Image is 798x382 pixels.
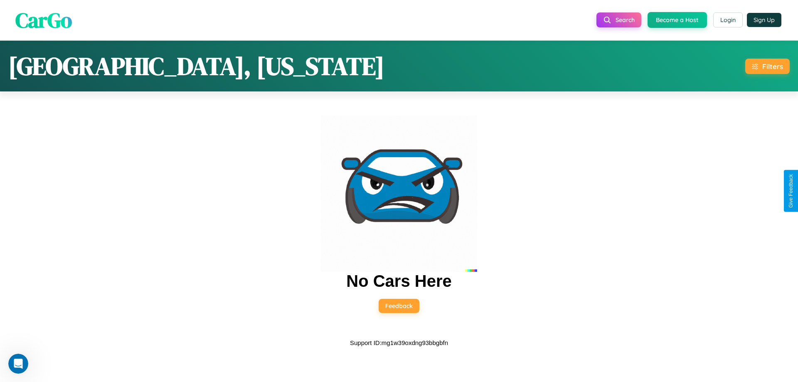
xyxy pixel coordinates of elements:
button: Become a Host [648,12,707,28]
h2: No Cars Here [346,272,451,291]
button: Feedback [379,299,419,313]
span: CarGo [15,5,72,34]
span: Search [616,16,635,24]
button: Sign Up [747,13,781,27]
div: Give Feedback [788,174,794,208]
img: car [321,116,477,272]
p: Support ID: mg1w39oxdng93bbgbfn [350,337,448,348]
button: Search [596,12,641,27]
iframe: Intercom live chat [8,354,28,374]
h1: [GEOGRAPHIC_DATA], [US_STATE] [8,49,384,83]
div: Filters [762,62,783,71]
button: Filters [745,59,790,74]
button: Login [713,12,743,27]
